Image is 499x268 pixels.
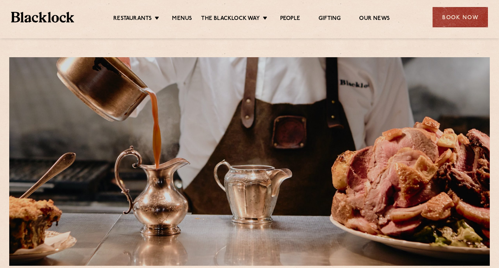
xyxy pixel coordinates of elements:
div: Book Now [433,7,488,27]
a: People [280,15,300,23]
a: Menus [172,15,192,23]
a: Gifting [319,15,341,23]
a: Restaurants [113,15,152,23]
a: Our News [359,15,390,23]
a: The Blacklock Way [201,15,259,23]
img: BL_Textured_Logo-footer-cropped.svg [11,12,74,23]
